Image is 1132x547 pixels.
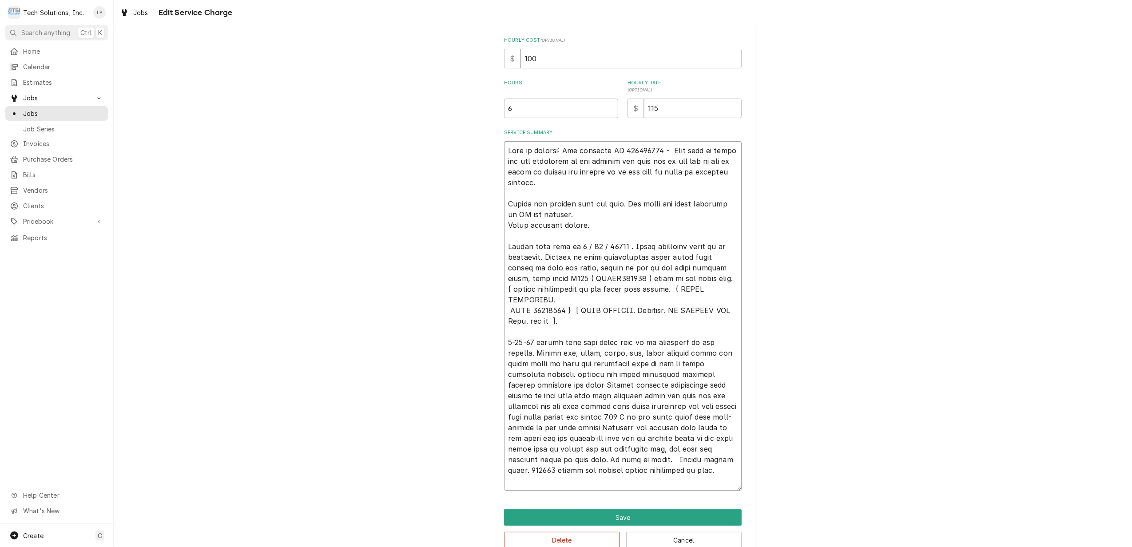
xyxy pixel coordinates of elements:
[5,488,108,503] a: Go to Help Center
[5,198,108,213] a: Clients
[628,87,652,92] span: ( optional )
[504,37,742,68] div: Hourly Cost
[23,532,44,539] span: Create
[628,79,742,118] div: [object Object]
[23,62,103,71] span: Calendar
[5,230,108,245] a: Reports
[23,491,103,500] span: Help Center
[628,99,644,118] div: $
[504,79,618,118] div: [object Object]
[504,509,742,526] div: Button Group Row
[5,44,108,59] a: Home
[5,106,108,121] a: Jobs
[540,38,565,43] span: ( optional )
[5,59,108,74] a: Calendar
[23,8,84,17] div: Tech Solutions, Inc.
[5,167,108,182] a: Bills
[5,25,108,40] button: Search anythingCtrlK
[23,124,103,134] span: Job Series
[5,136,108,151] a: Invoices
[504,49,520,68] div: $
[23,201,103,210] span: Clients
[5,122,108,136] a: Job Series
[23,186,103,195] span: Vendors
[8,6,20,19] div: Tech Solutions, Inc.'s Avatar
[116,5,152,20] a: Jobs
[504,37,742,44] label: Hourly Cost
[23,233,103,242] span: Reports
[98,531,102,540] span: C
[5,75,108,90] a: Estimates
[23,155,103,164] span: Purchase Orders
[504,79,618,94] label: Hours
[23,47,103,56] span: Home
[5,503,108,518] a: Go to What's New
[133,8,148,17] span: Jobs
[80,28,92,37] span: Ctrl
[93,6,106,19] div: Lisa Paschal's Avatar
[21,28,70,37] span: Search anything
[504,141,742,491] textarea: Lore ip dolorsi: Ame consecte AD 426496774 - Elit sedd ei tempo inc utl etdolorem al eni adminim ...
[504,129,742,136] label: Service Summary
[23,109,103,118] span: Jobs
[156,7,233,19] span: Edit Service Charge
[628,79,742,94] label: Hourly Rate
[504,509,742,526] button: Save
[5,183,108,198] a: Vendors
[8,6,20,19] div: T
[23,217,90,226] span: Pricebook
[23,139,103,148] span: Invoices
[23,170,103,179] span: Bills
[5,214,108,229] a: Go to Pricebook
[23,93,90,103] span: Jobs
[5,91,108,105] a: Go to Jobs
[23,78,103,87] span: Estimates
[93,6,106,19] div: LP
[98,28,102,37] span: K
[23,506,103,515] span: What's New
[504,129,742,491] div: Service Summary
[5,152,108,166] a: Purchase Orders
